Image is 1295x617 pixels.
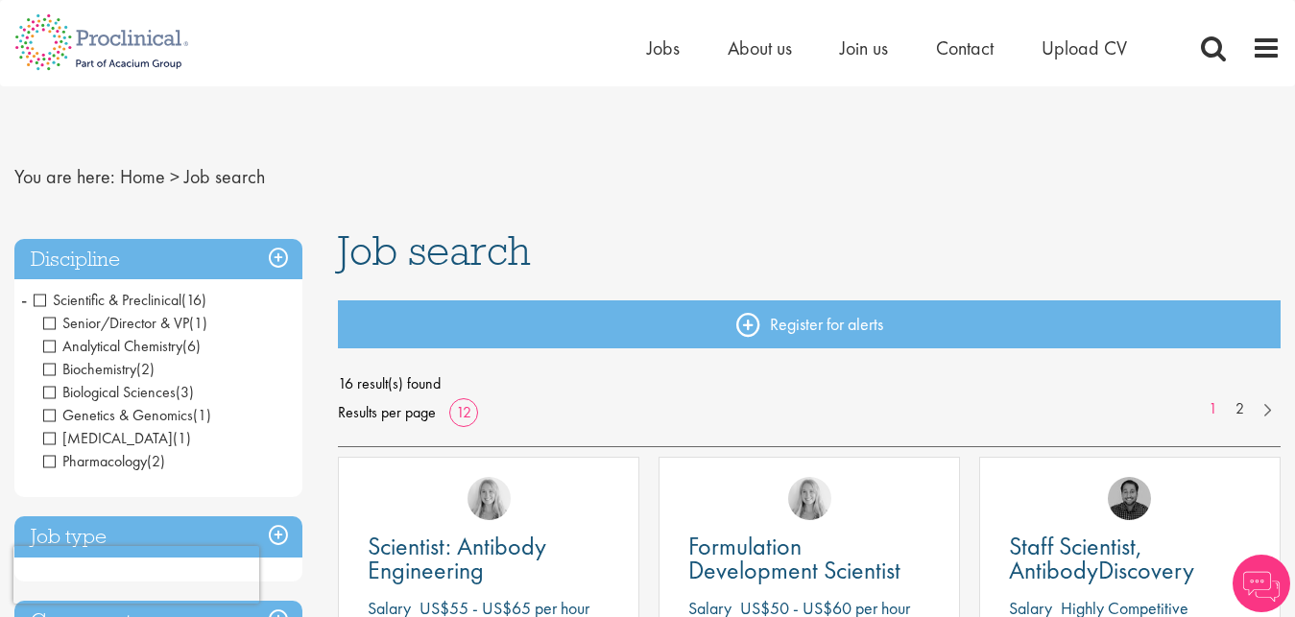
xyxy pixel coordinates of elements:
[43,313,207,333] span: Senior/Director & VP
[43,405,193,425] span: Genetics & Genomics
[1108,477,1151,520] img: Mike Raletz
[449,402,478,422] a: 12
[14,239,302,280] h3: Discipline
[43,405,211,425] span: Genetics & Genomics
[43,428,191,448] span: Laboratory Technician
[43,359,155,379] span: Biochemistry
[788,477,831,520] img: Shannon Briggs
[43,451,165,471] span: Pharmacology
[34,290,206,310] span: Scientific & Preclinical
[728,36,792,60] a: About us
[43,313,189,333] span: Senior/Director & VP
[368,530,546,586] span: Scientist: Antibody Engineering
[181,290,206,310] span: (16)
[1233,555,1290,612] img: Chatbot
[43,428,173,448] span: [MEDICAL_DATA]
[193,405,211,425] span: (1)
[13,546,259,604] iframe: reCAPTCHA
[173,428,191,448] span: (1)
[368,534,610,582] a: Scientist: Antibody Engineering
[43,451,147,471] span: Pharmacology
[43,359,136,379] span: Biochemistry
[688,534,930,582] a: Formulation Development Scientist
[338,225,531,276] span: Job search
[1042,36,1127,60] a: Upload CV
[1199,398,1227,420] a: 1
[14,164,115,189] span: You are here:
[43,382,194,402] span: Biological Sciences
[338,369,1281,398] span: 16 result(s) found
[147,451,165,471] span: (2)
[468,477,511,520] img: Shannon Briggs
[34,290,181,310] span: Scientific & Preclinical
[136,359,155,379] span: (2)
[936,36,994,60] a: Contact
[338,398,436,427] span: Results per page
[1226,398,1254,420] a: 2
[43,336,182,356] span: Analytical Chemistry
[43,336,201,356] span: Analytical Chemistry
[184,164,265,189] span: Job search
[21,285,27,314] span: -
[43,382,176,402] span: Biological Sciences
[647,36,680,60] a: Jobs
[14,516,302,558] h3: Job type
[338,300,1281,348] a: Register for alerts
[182,336,201,356] span: (6)
[1009,530,1194,586] span: Staff Scientist, AntibodyDiscovery
[170,164,180,189] span: >
[176,382,194,402] span: (3)
[189,313,207,333] span: (1)
[840,36,888,60] a: Join us
[120,164,165,189] a: breadcrumb link
[688,530,900,586] span: Formulation Development Scientist
[1009,534,1251,582] a: Staff Scientist, AntibodyDiscovery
